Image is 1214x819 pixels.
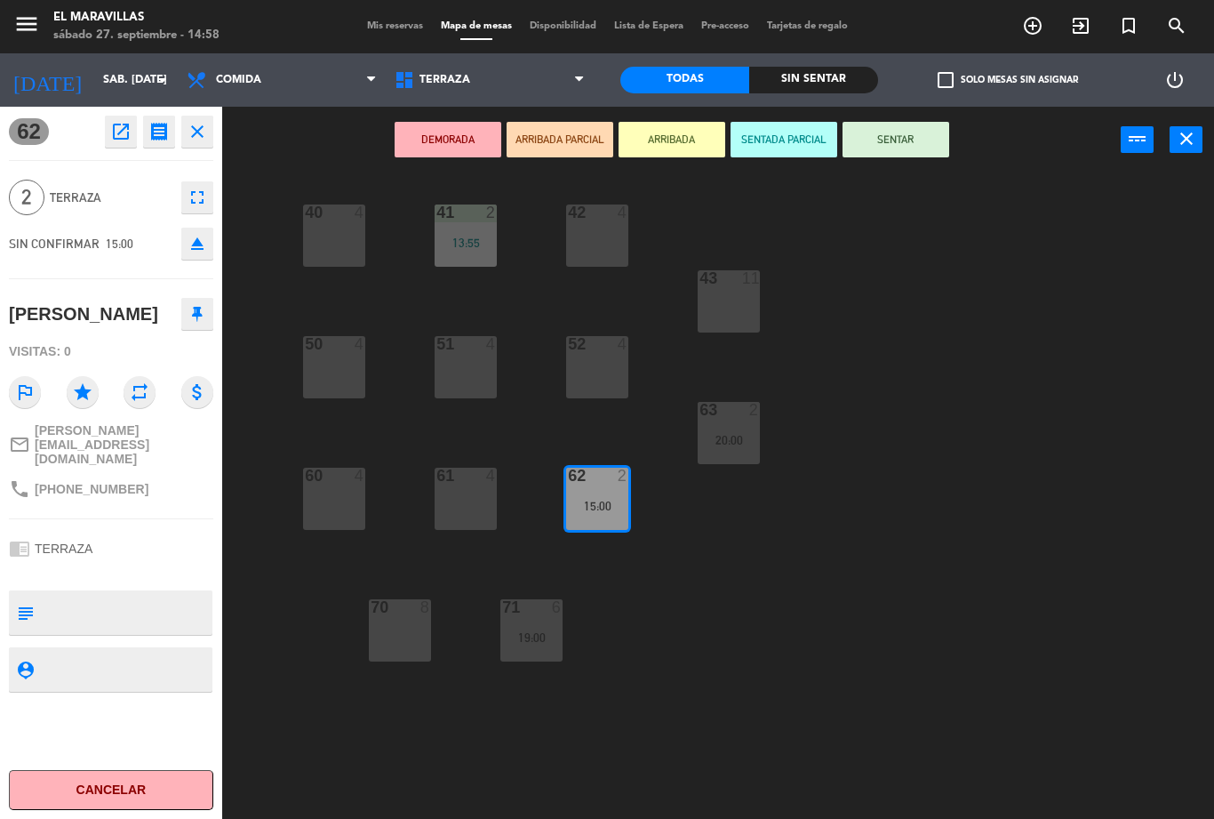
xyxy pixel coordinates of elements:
[698,434,760,446] div: 20:00
[568,336,569,352] div: 52
[1127,128,1148,149] i: power_input
[143,116,175,148] button: receipt
[1170,126,1202,153] button: close
[620,67,749,93] div: Todas
[1121,126,1154,153] button: power_input
[568,468,569,484] div: 62
[435,237,497,249] div: 13:55
[35,482,148,496] span: [PHONE_NUMBER]
[15,660,35,679] i: person_pin
[1164,69,1186,91] i: power_settings_new
[432,21,521,31] span: Mapa de mesas
[843,122,949,157] button: SENTAR
[355,336,365,352] div: 4
[124,376,156,408] i: repeat
[486,205,497,221] div: 2
[938,72,1078,88] label: Solo mesas sin asignar
[618,468,628,484] div: 2
[521,21,605,31] span: Disponibilidad
[9,376,41,408] i: outlined_flag
[500,631,563,644] div: 19:00
[53,9,220,27] div: El Maravillas
[742,270,760,286] div: 11
[9,434,30,455] i: mail_outline
[938,72,954,88] span: check_box_outline_blank
[618,336,628,352] div: 4
[436,336,437,352] div: 51
[9,180,44,215] span: 2
[13,11,40,44] button: menu
[305,468,306,484] div: 60
[35,423,213,466] span: [PERSON_NAME][EMAIL_ADDRESS][DOMAIN_NAME]
[692,21,758,31] span: Pre-acceso
[15,603,35,622] i: subject
[152,69,173,91] i: arrow_drop_down
[371,599,371,615] div: 70
[436,205,437,221] div: 41
[731,122,837,157] button: SENTADA PARCIAL
[436,468,437,484] div: 61
[355,468,365,484] div: 4
[1105,11,1153,41] span: Reserva especial
[355,205,365,221] div: 4
[106,237,133,251] span: 15:00
[1070,15,1091,36] i: exit_to_app
[181,181,213,213] button: fullscreen
[9,300,158,329] div: [PERSON_NAME]
[358,21,432,31] span: Mis reservas
[305,336,306,352] div: 50
[395,122,501,157] button: DEMORADA
[110,121,132,142] i: open_in_new
[187,233,208,254] i: eject
[420,599,431,615] div: 8
[9,538,30,559] i: chrome_reader_mode
[1022,15,1043,36] i: add_circle_outline
[148,121,170,142] i: receipt
[749,402,760,418] div: 2
[53,27,220,44] div: sábado 27. septiembre - 14:58
[13,11,40,37] i: menu
[9,478,30,500] i: phone
[758,21,857,31] span: Tarjetas de regalo
[50,188,172,208] span: Terraza
[605,21,692,31] span: Lista de Espera
[566,500,628,512] div: 15:00
[1057,11,1105,41] span: WALK IN
[1176,128,1197,149] i: close
[35,542,92,556] span: TERRAZA
[9,423,213,466] a: mail_outline[PERSON_NAME][EMAIL_ADDRESS][DOMAIN_NAME]
[619,122,725,157] button: ARRIBADA
[105,116,137,148] button: open_in_new
[502,599,503,615] div: 71
[486,336,497,352] div: 4
[568,205,569,221] div: 42
[181,376,213,408] i: attach_money
[9,118,49,145] span: 62
[1166,15,1187,36] i: search
[67,376,99,408] i: star
[216,74,261,86] span: Comida
[9,770,213,810] button: Cancelar
[618,205,628,221] div: 4
[9,237,100,251] span: SIN CONFIRMAR
[486,468,497,484] div: 4
[9,336,213,367] div: Visitas: 0
[1153,11,1201,41] span: BUSCAR
[507,122,613,157] button: ARRIBADA PARCIAL
[181,228,213,260] button: eject
[187,121,208,142] i: close
[1118,15,1139,36] i: turned_in_not
[1009,11,1057,41] span: RESERVAR MESA
[305,205,306,221] div: 40
[419,74,470,86] span: Terraza
[749,67,878,93] div: Sin sentar
[181,116,213,148] button: close
[187,187,208,208] i: fullscreen
[552,599,563,615] div: 6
